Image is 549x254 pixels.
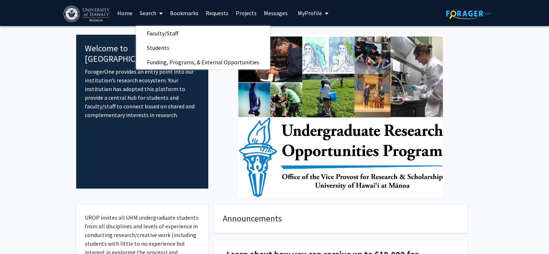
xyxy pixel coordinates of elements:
[136,42,270,53] a: Students
[85,67,200,119] p: ForagerOne provides an entry point into our institution’s research ecosystem. Your institution ha...
[85,43,200,64] h4: Welcome to [GEOGRAPHIC_DATA]
[136,55,270,69] span: Funding, Programs, & External Opportunities
[136,28,270,39] a: Faculty/Staff
[114,0,136,26] a: Home
[166,0,202,26] a: Bookmarks
[136,40,180,55] span: Students
[64,6,111,22] img: University of Hawaiʻi at Mānoa Logo
[232,0,260,26] a: Projects
[298,9,322,17] span: My Profile
[446,8,491,19] img: ForagerOne Logo
[260,0,291,26] a: Messages
[202,0,232,26] a: Requests
[136,0,166,26] a: Search
[136,57,270,68] a: Funding, Programs, & External Opportunities
[136,26,189,40] span: Faculty/Staff
[223,214,458,224] h4: Announcements
[5,221,31,249] iframe: Chat
[238,35,443,197] img: Cover Image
